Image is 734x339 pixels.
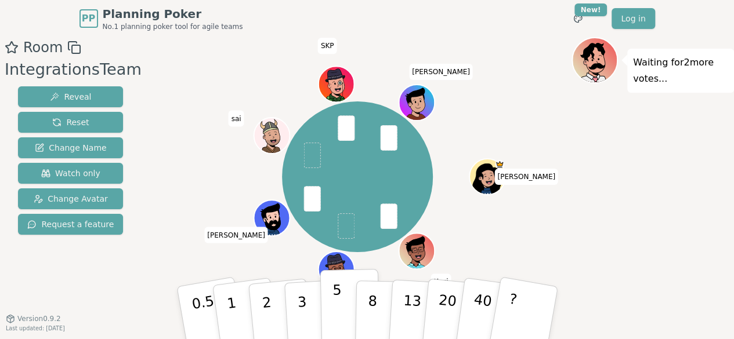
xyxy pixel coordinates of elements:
div: IntegrationsTeam [5,58,142,82]
span: Planning Poker [103,6,243,22]
button: Click to change your avatar [319,253,353,286]
span: Click to change your name [494,169,558,185]
button: Watch only [18,163,123,184]
span: Reset [52,116,89,128]
button: Request a feature [18,214,123,235]
button: Change Name [18,137,123,158]
button: Reveal [18,86,123,107]
span: Change Avatar [34,193,108,205]
span: No.1 planning poker tool for agile teams [103,22,243,31]
span: Click to change your name [318,38,337,54]
span: Version 0.9.2 [17,314,61,323]
a: Log in [612,8,655,29]
span: Reveal [50,91,91,103]
button: New! [567,8,588,29]
a: PPPlanning PokerNo.1 planning poker tool for agile teams [79,6,243,31]
span: Change Name [35,142,106,154]
span: Click to change your name [431,274,451,290]
span: Request a feature [27,218,114,230]
div: New! [574,3,608,16]
button: Version0.9.2 [6,314,61,323]
button: Change Avatar [18,188,123,209]
span: Click to change your name [229,111,244,127]
button: Reset [18,112,123,133]
span: Watch only [41,167,100,179]
span: Click to change your name [204,227,268,243]
span: Room [23,37,63,58]
span: Click to change your name [409,64,473,80]
span: PP [82,12,95,25]
button: Add as favourite [5,37,19,58]
p: Waiting for 2 more votes... [633,54,728,87]
span: Kate is the host [495,160,504,169]
span: Last updated: [DATE] [6,325,65,331]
